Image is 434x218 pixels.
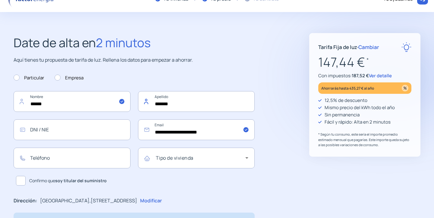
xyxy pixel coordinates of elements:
[401,42,411,52] img: rate-E.svg
[369,72,392,79] span: Ver detalle
[358,44,379,51] span: Cambiar
[55,74,83,81] label: Empresa
[14,33,255,52] h2: Date de alta en
[55,178,107,183] b: soy titular del suministro
[29,177,107,184] span: Confirmo que
[140,197,162,205] p: Modificar
[325,118,391,126] p: Fácil y rápido: Alta en 2 minutos
[14,56,255,64] p: Aquí tienes tu propuesta de tarifa de luz. Rellena los datos para empezar a ahorrar.
[325,104,395,111] p: Mismo precio del kWh todo el año
[325,111,360,118] p: Sin permanencia
[318,72,411,79] p: Con impuestos:
[96,34,151,51] span: 2 minutos
[14,197,37,205] p: Dirección:
[352,72,369,79] span: 187,52 €
[156,155,193,161] mat-label: Tipo de vivienda
[318,132,411,148] p: * Según tu consumo, este sería el importe promedio estimado mensual que pagarías. Este importe qu...
[318,52,411,72] p: 147,44 €
[318,43,379,51] p: Tarifa Fija de luz ·
[325,97,367,104] p: 12,5% de descuento
[321,85,374,92] p: Ahorrarás hasta 435,27 € al año
[14,74,44,81] label: Particular
[402,85,408,91] img: percentage_icon.svg
[40,197,137,205] p: [GEOGRAPHIC_DATA],[STREET_ADDRESS]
